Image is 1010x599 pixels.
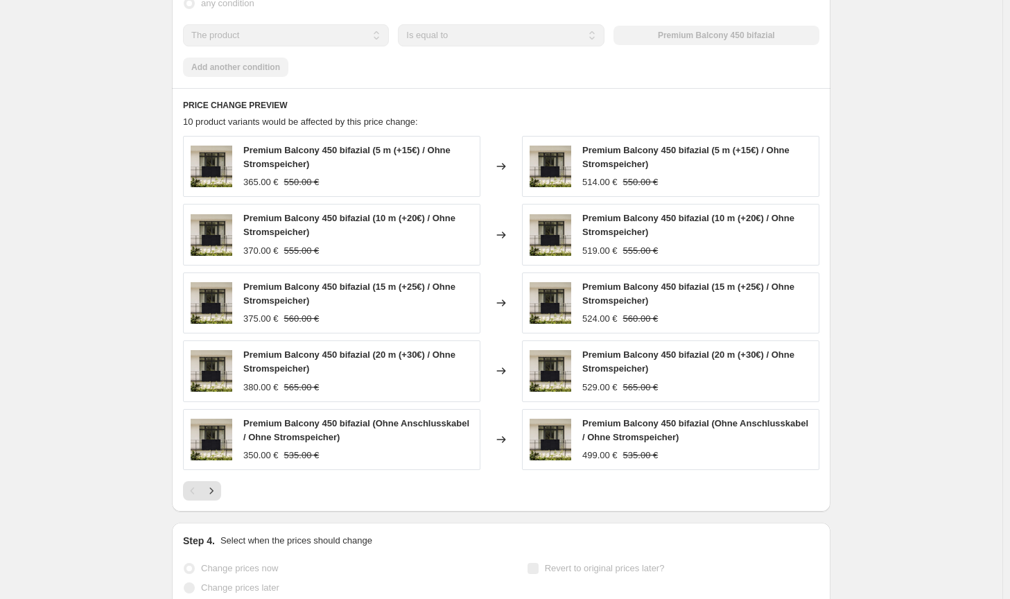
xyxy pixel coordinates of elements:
[183,534,215,548] h2: Step 4.
[623,449,659,462] strike: 535.00 €
[582,349,794,374] span: Premium Balcony 450 bifazial (20 m (+30€) / Ohne Stromspeicher)
[530,146,571,187] img: MeyerBurgerBalcony400crop_80x.webp
[582,244,618,258] div: 519.00 €
[582,145,790,169] span: Premium Balcony 450 bifazial (5 m (+15€) / Ohne Stromspeicher)
[202,481,221,501] button: Next
[191,350,232,392] img: MeyerBurgerBalcony400crop_80x.webp
[623,175,659,189] strike: 550.00 €
[582,449,618,462] div: 499.00 €
[284,381,320,394] strike: 565.00 €
[243,312,279,326] div: 375.00 €
[243,418,469,442] span: Premium Balcony 450 bifazial (Ohne Anschlusskabel / Ohne Stromspeicher)
[582,418,808,442] span: Premium Balcony 450 bifazial (Ohne Anschlusskabel / Ohne Stromspeicher)
[243,213,455,237] span: Premium Balcony 450 bifazial (10 m (+20€) / Ohne Stromspeicher)
[530,350,571,392] img: MeyerBurgerBalcony400crop_80x.webp
[530,419,571,460] img: MeyerBurgerBalcony400crop_80x.webp
[284,244,320,258] strike: 555.00 €
[623,381,659,394] strike: 565.00 €
[623,244,659,258] strike: 555.00 €
[284,449,320,462] strike: 535.00 €
[582,381,618,394] div: 529.00 €
[191,146,232,187] img: MeyerBurgerBalcony400crop_80x.webp
[243,281,455,306] span: Premium Balcony 450 bifazial (15 m (+25€) / Ohne Stromspeicher)
[191,214,232,256] img: MeyerBurgerBalcony400crop_80x.webp
[191,282,232,324] img: MeyerBurgerBalcony400crop_80x.webp
[582,175,618,189] div: 514.00 €
[243,244,279,258] div: 370.00 €
[220,534,372,548] p: Select when the prices should change
[545,563,665,573] span: Revert to original prices later?
[183,116,418,127] span: 10 product variants would be affected by this price change:
[243,349,455,374] span: Premium Balcony 450 bifazial (20 m (+30€) / Ohne Stromspeicher)
[201,582,279,593] span: Change prices later
[201,563,278,573] span: Change prices now
[284,175,320,189] strike: 550.00 €
[183,481,221,501] nav: Pagination
[284,312,320,326] strike: 560.00 €
[623,312,659,326] strike: 560.00 €
[243,449,279,462] div: 350.00 €
[191,419,232,460] img: MeyerBurgerBalcony400crop_80x.webp
[243,381,279,394] div: 380.00 €
[582,213,794,237] span: Premium Balcony 450 bifazial (10 m (+20€) / Ohne Stromspeicher)
[530,214,571,256] img: MeyerBurgerBalcony400crop_80x.webp
[243,145,451,169] span: Premium Balcony 450 bifazial (5 m (+15€) / Ohne Stromspeicher)
[243,175,279,189] div: 365.00 €
[582,312,618,326] div: 524.00 €
[183,100,819,111] h6: PRICE CHANGE PREVIEW
[582,281,794,306] span: Premium Balcony 450 bifazial (15 m (+25€) / Ohne Stromspeicher)
[530,282,571,324] img: MeyerBurgerBalcony400crop_80x.webp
